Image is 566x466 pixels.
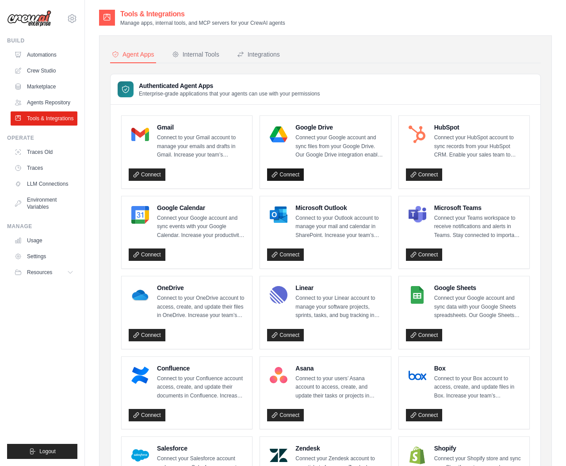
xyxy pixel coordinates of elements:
img: Logo [7,10,51,27]
a: Crew Studio [11,64,77,78]
button: Logout [7,444,77,459]
a: Connect [406,168,443,181]
img: Shopify Logo [409,447,426,464]
a: Automations [11,48,77,62]
p: Connect your HubSpot account to sync records from your HubSpot CRM. Enable your sales team to clo... [434,134,522,160]
h4: Asana [295,364,383,373]
p: Manage apps, internal tools, and MCP servers for your CrewAI agents [120,19,285,27]
a: Agents Repository [11,95,77,110]
img: Google Sheets Logo [409,286,426,304]
a: Connect [129,168,165,181]
p: Connect your Google account and sync data with your Google Sheets spreadsheets. Our Google Sheets... [434,294,522,320]
a: Tools & Integrations [11,111,77,126]
img: Google Calendar Logo [131,206,149,224]
button: Agent Apps [110,46,156,63]
h4: Google Sheets [434,283,522,292]
iframe: Chat Widget [522,424,566,466]
p: Connect your Teams workspace to receive notifications and alerts in Teams. Stay connected to impo... [434,214,522,240]
p: Connect to your Confluence account access, create, and update their documents in Confluence. Incr... [157,374,245,401]
p: Connect your Google account and sync files from your Google Drive. Our Google Drive integration e... [295,134,383,160]
img: Asana Logo [270,367,287,384]
button: Resources [11,265,77,279]
a: Connect [406,329,443,341]
a: Connect [267,329,304,341]
h4: OneDrive [157,283,245,292]
p: Connect to your OneDrive account to access, create, and update their files in OneDrive. Increase ... [157,294,245,320]
h4: Google Calendar [157,203,245,212]
a: Traces Old [11,145,77,159]
h2: Tools & Integrations [120,9,285,19]
h4: Microsoft Outlook [295,203,383,212]
div: Build [7,37,77,44]
h4: Box [434,364,522,373]
img: Zendesk Logo [270,447,287,464]
p: Connect to your Box account to access, create, and update files in Box. Increase your team’s prod... [434,374,522,401]
h4: Zendesk [295,444,383,453]
p: Enterprise-grade applications that your agents can use with your permissions [139,90,320,97]
div: Operate [7,134,77,141]
a: Connect [406,248,443,261]
p: Connect to your Gmail account to manage your emails and drafts in Gmail. Increase your team’s pro... [157,134,245,160]
div: Integrations [237,50,280,59]
img: OneDrive Logo [131,286,149,304]
img: Linear Logo [270,286,287,304]
img: Gmail Logo [131,126,149,143]
img: Confluence Logo [131,367,149,384]
a: Connect [129,329,165,341]
a: Connect [406,409,443,421]
span: Resources [27,269,52,276]
a: Connect [129,248,165,261]
a: Usage [11,233,77,248]
a: Connect [267,409,304,421]
span: Logout [39,448,56,455]
h4: Microsoft Teams [434,203,522,212]
h4: Confluence [157,364,245,373]
h4: Google Drive [295,123,383,132]
img: Box Logo [409,367,426,384]
p: Connect to your Outlook account to manage your mail and calendar in SharePoint. Increase your tea... [295,214,383,240]
h4: Salesforce [157,444,245,453]
p: Connect to your users’ Asana account to access, create, and update their tasks or projects in Asa... [295,374,383,401]
a: Connect [267,248,304,261]
h3: Authenticated Agent Apps [139,81,320,90]
img: Google Drive Logo [270,126,287,143]
h4: Shopify [434,444,522,453]
a: Traces [11,161,77,175]
button: Internal Tools [170,46,221,63]
h4: Linear [295,283,383,292]
img: HubSpot Logo [409,126,426,143]
a: Settings [11,249,77,264]
img: Microsoft Teams Logo [409,206,426,224]
a: Connect [267,168,304,181]
img: Salesforce Logo [131,447,149,464]
img: Microsoft Outlook Logo [270,206,287,224]
h4: HubSpot [434,123,522,132]
button: Integrations [235,46,282,63]
div: Agent Apps [112,50,154,59]
div: Manage [7,223,77,230]
h4: Gmail [157,123,245,132]
p: Connect your Google account and sync events with your Google Calendar. Increase your productivity... [157,214,245,240]
div: Internal Tools [172,50,219,59]
p: Connect to your Linear account to manage your software projects, sprints, tasks, and bug tracking... [295,294,383,320]
a: Marketplace [11,80,77,94]
a: Environment Variables [11,193,77,214]
a: Connect [129,409,165,421]
a: LLM Connections [11,177,77,191]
